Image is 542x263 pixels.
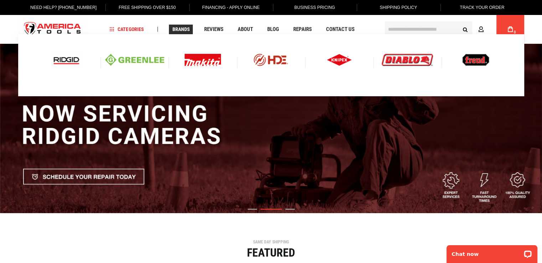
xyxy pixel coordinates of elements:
[380,5,417,10] span: Shipping Policy
[234,25,256,34] a: About
[241,54,300,66] img: HDE logo
[514,30,516,34] span: 0
[504,15,517,43] a: 0
[201,25,226,34] a: Reviews
[169,25,193,34] a: Brands
[290,25,315,34] a: Repairs
[185,54,221,66] img: Makita Logo
[326,27,354,32] span: Contact Us
[16,240,526,244] div: SAME DAY SHIPPING
[322,25,357,34] a: Contact Us
[18,16,87,43] a: store logo
[109,27,144,32] span: Categories
[442,241,542,263] iframe: LiveChat chat widget
[106,25,147,34] a: Categories
[264,25,282,34] a: Blog
[18,16,87,43] img: America Tools
[172,27,190,32] span: Brands
[237,27,253,32] span: About
[16,247,526,258] div: Featured
[105,54,164,66] img: Greenlee logo
[327,54,352,66] img: Knipex logo
[462,54,489,66] img: Freud logo
[52,54,81,66] img: Ridgid logo
[204,27,223,32] span: Reviews
[382,54,433,66] img: Diablo logo
[459,22,472,36] button: Search
[293,27,311,32] span: Repairs
[267,27,279,32] span: Blog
